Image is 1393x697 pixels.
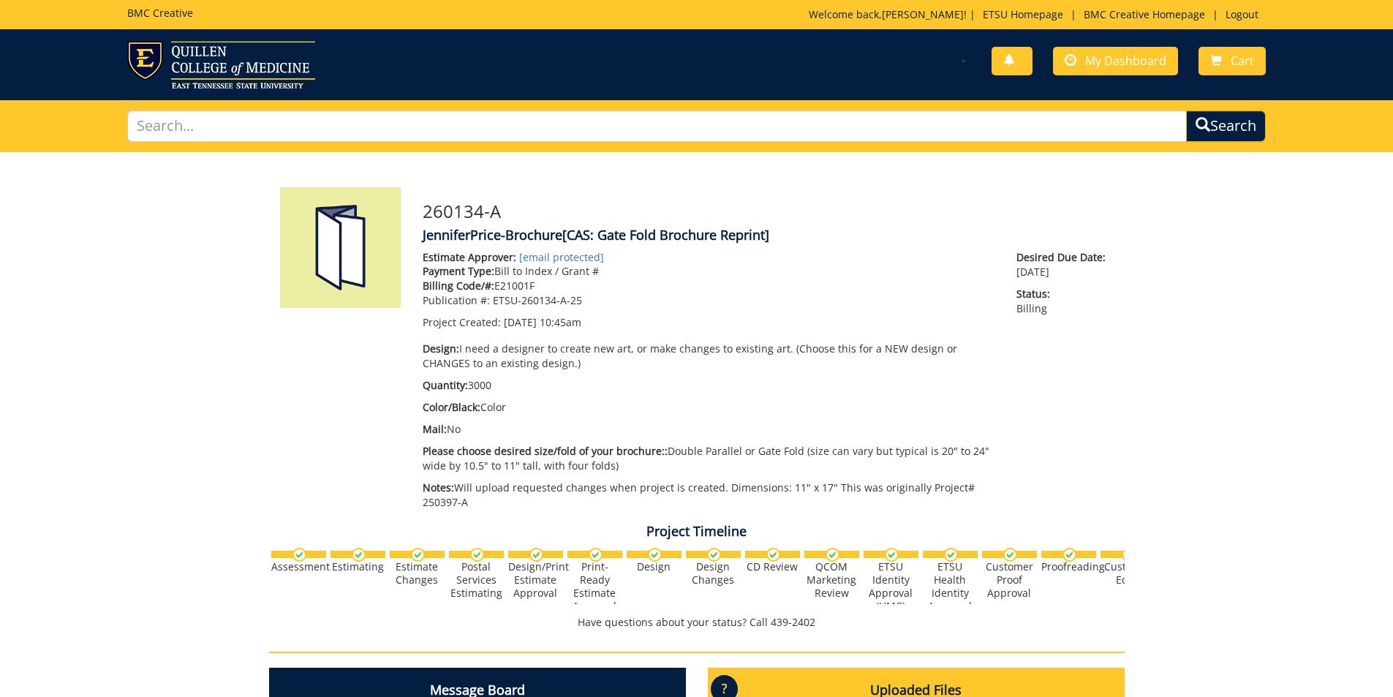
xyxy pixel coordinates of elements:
img: checkmark [1003,548,1017,562]
p: Will upload requested changes when project is created. Dimensions: 11" x 17" This was originally ... [423,481,995,510]
p: Bill to Index / Grant # [423,264,995,279]
img: checkmark [352,548,366,562]
p: 3000 [423,378,995,393]
h5: BMC Creative [127,7,193,18]
span: Project Created: [423,315,501,329]
p: No [423,422,995,437]
h4: JenniferPrice-Brochure [423,228,1114,243]
span: Mail: [423,422,447,436]
div: ETSU Health Identity Approval [923,560,978,613]
p: [DATE] [1016,250,1113,279]
input: Search... [127,110,1188,142]
img: checkmark [292,548,306,562]
p: E21001F [423,279,995,293]
img: checkmark [1062,548,1076,562]
div: Estimating [331,560,385,573]
span: Quantity: [423,378,468,392]
span: [DATE] 10:45am [504,315,581,329]
a: ETSU Homepage [975,7,1071,21]
img: ETSU logo [127,41,315,88]
img: checkmark [589,548,603,562]
div: QCOM Marketing Review [804,560,859,600]
span: Status: [1016,287,1113,301]
img: Product featured image [280,187,401,308]
img: checkmark [826,548,839,562]
div: Print-Ready Estimate Approval [567,560,622,613]
span: Cart [1231,53,1254,69]
span: Please choose desired size/fold of your brochure:: [423,444,668,458]
a: [email protected] [519,250,604,264]
img: checkmark [411,548,425,562]
span: [CAS: Gate Fold Brochure Reprint] [562,226,769,244]
span: Estimate Approver: [423,250,516,264]
p: Welcome back, ! | | | [809,7,1266,22]
div: Proofreading [1041,560,1096,573]
span: Desired Due Date: [1016,250,1113,265]
span: Color/Black: [423,400,480,414]
div: Design [627,560,682,573]
img: checkmark [1122,548,1136,562]
span: My Dashboard [1085,53,1166,69]
img: checkmark [529,548,543,562]
p: Have questions about your status? Call 439-2402 [269,615,1125,630]
img: checkmark [885,548,899,562]
p: I need a designer to create new art, or make changes to existing art. (Choose this for a NEW desi... [423,342,995,371]
p: Color [423,400,995,415]
img: checkmark [470,548,484,562]
img: checkmark [707,548,721,562]
a: [PERSON_NAME] [882,7,964,21]
a: BMC Creative Homepage [1076,7,1212,21]
div: ETSU Identity Approval (UMC) [864,560,918,613]
p: Double Parallel or Gate Fold (size can vary but typical is 20" to 24" wide by 10.5" to 11" tall, ... [423,444,995,473]
img: checkmark [766,548,780,562]
span: Notes: [423,481,454,494]
h3: 260134-A [423,202,1114,221]
a: Cart [1198,47,1266,75]
a: Logout [1218,7,1266,21]
button: Search [1186,110,1266,142]
a: My Dashboard [1053,47,1178,75]
div: Customer Edits [1101,560,1155,587]
div: Assessment [271,560,326,573]
div: CD Review [745,560,800,573]
div: Postal Services Estimating [449,560,504,600]
div: Customer Proof Approval [982,560,1037,600]
img: checkmark [648,548,662,562]
div: Design/Print Estimate Approval [508,560,563,600]
div: Estimate Changes [390,560,445,587]
span: Payment Type: [423,264,494,278]
span: Billing Code/#: [423,279,494,293]
p: Billing [1016,287,1113,316]
div: Design Changes [686,560,741,587]
span: ETSU-260134-A-25 [493,293,582,307]
img: checkmark [944,548,958,562]
span: Publication #: [423,293,490,307]
h4: Project Timeline [269,524,1125,539]
span: Design: [423,342,459,355]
